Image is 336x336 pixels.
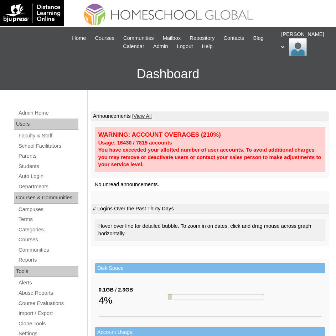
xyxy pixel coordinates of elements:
a: Parents [18,152,78,161]
div: You have exceeded your allotted number of user accounts. To avoid additional charges you may remo... [98,146,322,168]
div: WARNING: ACCOUNT OVERAGES (210%) [98,131,322,139]
a: Reports [18,256,78,264]
a: Home [68,34,89,42]
a: Mailbox [159,34,185,42]
a: Faculty & Staff [18,131,78,140]
div: [PERSON_NAME] [281,31,329,56]
strong: Usage: 16430 / 7815 accounts [98,140,172,146]
img: Ariane Ebuen [289,38,307,56]
a: Repository [186,34,218,42]
img: logo-white.png [4,4,60,23]
a: Communities [120,34,157,42]
td: No unread announcements. [91,178,329,191]
h3: Dashboard [4,58,332,90]
a: Students [18,162,78,171]
a: Calendar [119,42,148,51]
span: Contacts [223,34,244,42]
span: Courses [95,34,114,42]
span: Logout [177,42,193,51]
span: Mailbox [163,34,181,42]
span: Admin [153,42,168,51]
a: School Facilitators [18,142,78,151]
div: Users [14,119,78,130]
a: Departments [18,182,78,191]
a: Logout [174,42,197,51]
a: Terms [18,215,78,224]
span: Blog [253,34,263,42]
span: Calendar [123,42,144,51]
div: 4% [99,293,168,308]
a: Contacts [220,34,248,42]
a: Course Evaluations [18,299,78,308]
div: Courses & Communities [14,192,78,204]
a: View All [134,113,152,119]
a: Alerts [18,278,78,287]
a: Courses [18,235,78,244]
td: # Logins Over the Past Thirty Days [91,204,329,214]
a: Admin Home [18,109,78,117]
td: Disk Space [95,263,325,273]
span: Communities [123,34,154,42]
a: Import / Export [18,309,78,318]
a: Help [198,42,216,51]
a: Admin [150,42,172,51]
a: Categories [18,225,78,234]
a: Campuses [18,205,78,214]
span: Home [72,34,86,42]
td: Announcements | [91,111,329,121]
a: Auto Login [18,172,78,181]
a: Clone Tools [18,319,78,328]
div: Hover over line for detailed bubble. To zoom in on dates, click and drag mouse across graph horiz... [95,219,325,241]
span: Repository [190,34,214,42]
a: Courses [91,34,118,42]
a: Abuse Reports [18,289,78,298]
span: Help [202,42,212,51]
div: 0.1GB / 2.3GB [99,286,168,294]
a: Blog [249,34,267,42]
div: Tools [14,266,78,277]
a: Communities [18,246,78,254]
